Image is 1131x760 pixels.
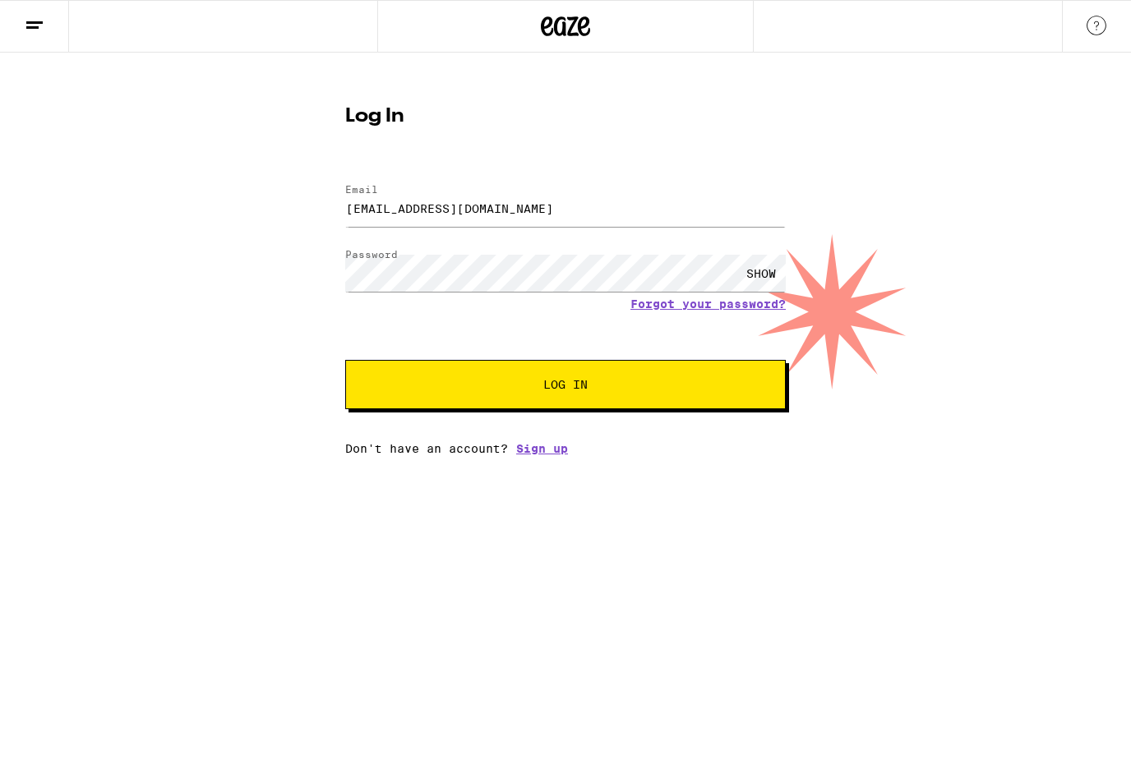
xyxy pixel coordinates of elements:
h1: Log In [345,107,786,127]
div: SHOW [736,255,786,292]
input: Email [345,190,786,227]
label: Password [345,249,398,260]
div: Don't have an account? [345,442,786,455]
span: Log In [543,379,588,390]
a: Forgot your password? [630,297,786,311]
a: Sign up [516,442,568,455]
button: Log In [345,360,786,409]
label: Email [345,184,378,195]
